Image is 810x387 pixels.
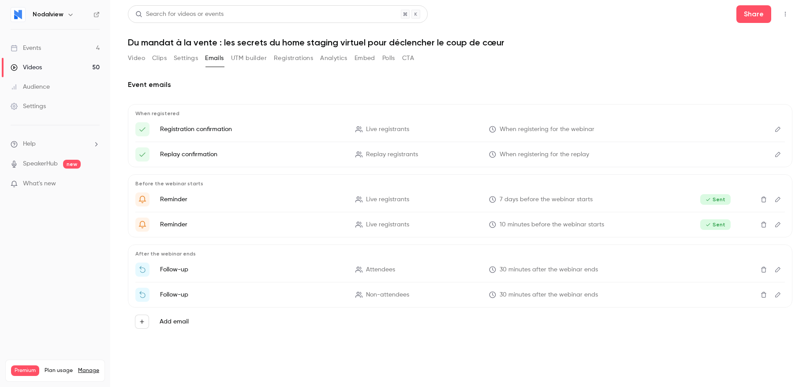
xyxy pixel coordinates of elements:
[135,250,785,257] p: After the webinar ends
[771,192,785,207] button: Edit
[11,83,50,91] div: Audience
[736,5,771,23] button: Share
[366,265,395,274] span: Attendees
[135,192,785,207] li: Rappel : La Masterclass "{{ event_name }}" approche !
[23,179,56,188] span: What's new
[757,218,771,232] button: Delete
[135,10,224,19] div: Search for videos or events
[500,265,598,274] span: 30 minutes after the webinar ends
[135,110,785,117] p: When registered
[11,102,46,111] div: Settings
[135,180,785,187] p: Before the webinar starts
[135,288,785,302] li: Regardez le replay de la Masterclass : {{ event_name }}
[320,51,347,65] button: Analytics
[63,160,81,169] span: new
[366,125,409,134] span: Live registrants
[135,263,785,277] li: Merci de votre participation à notre Masterclass : {{ event_name }}
[128,37,792,48] h1: Du mandat à la vente : les secrets du home staging virtuel pour déclencher le coup de cœur
[205,51,224,65] button: Emails
[771,263,785,277] button: Edit
[11,365,39,376] span: Premium
[11,63,42,72] div: Videos
[174,51,198,65] button: Settings
[135,122,785,136] li: Voici votre lien d'accès à notre webinaire :{{ event_name }}!
[11,139,100,149] li: help-dropdown-opener
[135,218,785,232] li: {{ event_name }} est sur le point de commencer
[366,195,409,204] span: Live registrants
[366,220,409,229] span: Live registrants
[89,180,100,188] iframe: Noticeable Trigger
[160,290,345,299] p: Follow-up
[771,147,785,162] button: Edit
[78,367,99,374] a: Manage
[33,10,63,19] h6: Nodalview
[757,263,771,277] button: Delete
[152,51,167,65] button: Clips
[11,44,41,53] div: Events
[382,51,395,65] button: Polls
[771,218,785,232] button: Edit
[23,159,58,169] a: SpeakerHub
[128,79,792,90] h2: Event emails
[160,265,345,274] p: Follow-up
[160,220,345,229] p: Reminder
[500,220,604,229] span: 10 minutes before the webinar starts
[135,147,785,162] li: Voici votre lien d'accès à la Masterclass : {{ event_name }}!
[771,288,785,302] button: Edit
[274,51,313,65] button: Registrations
[500,290,598,300] span: 30 minutes after the webinar ends
[160,150,345,159] p: Replay confirmation
[231,51,267,65] button: UTM builder
[778,7,792,21] button: Top Bar Actions
[11,8,25,22] img: Nodalview
[366,150,418,159] span: Replay registrants
[500,125,594,134] span: When registering for the webinar
[771,122,785,136] button: Edit
[160,195,345,204] p: Reminder
[366,290,409,300] span: Non-attendees
[128,51,145,65] button: Video
[160,125,345,134] p: Registration confirmation
[500,150,589,159] span: When registering for the replay
[757,192,771,207] button: Delete
[757,288,771,302] button: Delete
[500,195,593,204] span: 7 days before the webinar starts
[355,51,375,65] button: Embed
[700,194,731,205] span: Sent
[402,51,414,65] button: CTA
[700,219,731,230] span: Sent
[45,367,73,374] span: Plan usage
[23,139,36,149] span: Help
[160,317,189,326] label: Add email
